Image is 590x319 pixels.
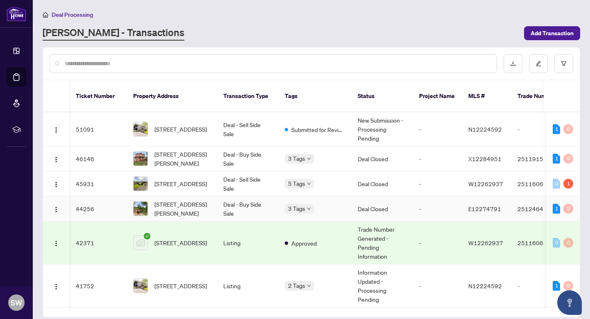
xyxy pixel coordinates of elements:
[7,6,26,21] img: logo
[134,152,147,166] img: thumbnail-img
[413,80,462,112] th: Project Name
[53,240,59,247] img: Logo
[563,281,573,291] div: 0
[468,239,503,246] span: W12262937
[307,207,311,211] span: down
[291,239,317,248] span: Approved
[351,196,413,221] td: Deal Closed
[553,154,560,164] div: 1
[288,204,305,213] span: 3 Tags
[288,281,305,290] span: 2 Tags
[43,26,184,41] a: [PERSON_NAME] - Transactions
[52,11,93,18] span: Deal Processing
[53,181,59,188] img: Logo
[50,279,63,292] button: Logo
[511,196,568,221] td: 2512464
[468,205,501,212] span: E12274791
[554,54,573,73] button: filter
[217,80,278,112] th: Transaction Type
[511,171,568,196] td: 2511606
[553,238,560,248] div: 0
[557,290,582,315] button: Open asap
[413,171,462,196] td: -
[288,179,305,188] span: 5 Tags
[53,283,59,290] img: Logo
[351,171,413,196] td: Deal Closed
[553,281,560,291] div: 1
[413,146,462,171] td: -
[413,221,462,264] td: -
[529,54,548,73] button: edit
[69,171,127,196] td: 45931
[154,281,207,290] span: [STREET_ADDRESS]
[43,12,48,18] span: home
[69,196,127,221] td: 44256
[69,146,127,171] td: 46146
[351,80,413,112] th: Status
[217,171,278,196] td: Deal - Sell Side Sale
[134,279,147,293] img: thumbnail-img
[154,150,210,168] span: [STREET_ADDRESS][PERSON_NAME]
[413,264,462,308] td: -
[563,124,573,134] div: 0
[217,221,278,264] td: Listing
[351,112,413,146] td: New Submission - Processing Pending
[511,221,568,264] td: 2511606
[217,196,278,221] td: Deal - Buy Side Sale
[50,202,63,215] button: Logo
[50,177,63,190] button: Logo
[154,125,207,134] span: [STREET_ADDRESS]
[563,154,573,164] div: 0
[351,264,413,308] td: Information Updated - Processing Pending
[134,122,147,136] img: thumbnail-img
[553,179,560,189] div: 0
[53,127,59,133] img: Logo
[468,125,502,133] span: N12224592
[134,236,147,250] img: thumbnail-img
[50,123,63,136] button: Logo
[561,61,567,66] span: filter
[134,177,147,191] img: thumbnail-img
[413,112,462,146] td: -
[307,182,311,186] span: down
[468,180,503,187] span: W12262937
[217,146,278,171] td: Deal - Buy Side Sale
[154,179,207,188] span: [STREET_ADDRESS]
[531,27,574,40] span: Add Transaction
[127,80,217,112] th: Property Address
[462,80,511,112] th: MLS #
[511,264,568,308] td: -
[134,202,147,216] img: thumbnail-img
[536,61,541,66] span: edit
[351,221,413,264] td: Trade Number Generated - Pending Information
[307,157,311,161] span: down
[288,154,305,163] span: 3 Tags
[468,282,502,289] span: N12224592
[69,221,127,264] td: 42371
[291,125,345,134] span: Submitted for Review
[50,152,63,165] button: Logo
[511,80,568,112] th: Trade Number
[351,146,413,171] td: Deal Closed
[511,112,568,146] td: -
[69,112,127,146] td: 51091
[563,238,573,248] div: 0
[154,238,207,247] span: [STREET_ADDRESS]
[504,54,522,73] button: download
[217,112,278,146] td: Deal - Sell Side Sale
[53,156,59,163] img: Logo
[217,264,278,308] td: Listing
[413,196,462,221] td: -
[11,297,22,308] span: SW
[154,200,210,218] span: [STREET_ADDRESS][PERSON_NAME]
[468,155,501,162] span: X12284951
[307,284,311,288] span: down
[524,26,580,40] button: Add Transaction
[553,204,560,214] div: 1
[553,124,560,134] div: 1
[53,206,59,213] img: Logo
[69,264,127,308] td: 41752
[511,146,568,171] td: 2511915
[510,61,516,66] span: download
[278,80,351,112] th: Tags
